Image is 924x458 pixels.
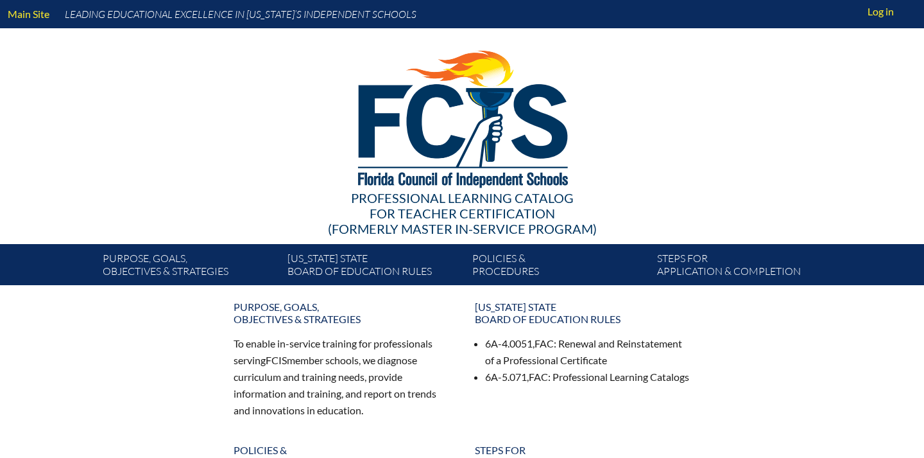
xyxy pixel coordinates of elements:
[3,5,55,22] a: Main Site
[652,249,837,285] a: Steps forapplication & completion
[529,371,548,383] span: FAC
[535,337,554,349] span: FAC
[98,249,282,285] a: Purpose, goals,objectives & strategies
[226,295,457,330] a: Purpose, goals,objectives & strategies
[467,249,652,285] a: Policies &Procedures
[485,335,690,369] li: 6A-4.0051, : Renewal and Reinstatement of a Professional Certificate
[330,28,595,204] img: FCISlogo221.eps
[282,249,467,285] a: [US_STATE] StateBoard of Education rules
[234,335,449,418] p: To enable in-service training for professionals serving member schools, we diagnose curriculum an...
[485,369,690,385] li: 6A-5.071, : Professional Learning Catalogs
[266,354,287,366] span: FCIS
[467,295,698,330] a: [US_STATE] StateBoard of Education rules
[868,4,894,19] span: Log in
[92,190,832,236] div: Professional Learning Catalog (formerly Master In-service Program)
[370,206,555,221] span: for Teacher Certification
